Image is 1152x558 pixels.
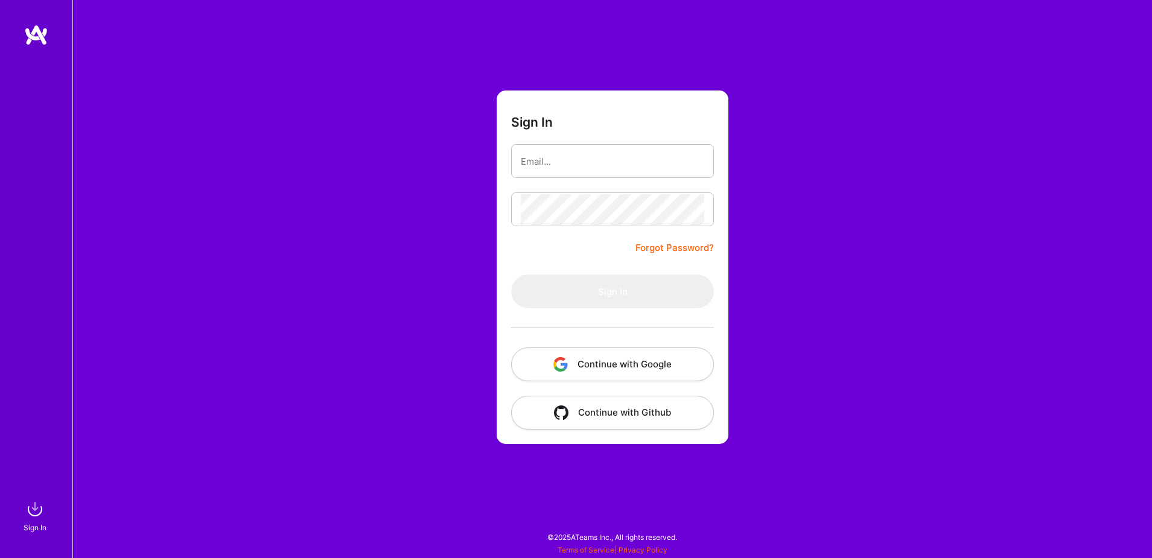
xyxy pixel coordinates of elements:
[24,521,46,534] div: Sign In
[558,545,614,554] a: Terms of Service
[553,357,568,372] img: icon
[511,274,714,308] button: Sign In
[635,241,714,255] a: Forgot Password?
[511,115,553,130] h3: Sign In
[511,347,714,381] button: Continue with Google
[25,497,47,534] a: sign inSign In
[23,497,47,521] img: sign in
[558,545,667,554] span: |
[619,545,667,554] a: Privacy Policy
[24,24,48,46] img: logo
[521,146,704,177] input: Email...
[72,522,1152,552] div: © 2025 ATeams Inc., All rights reserved.
[511,396,714,430] button: Continue with Github
[554,405,568,420] img: icon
